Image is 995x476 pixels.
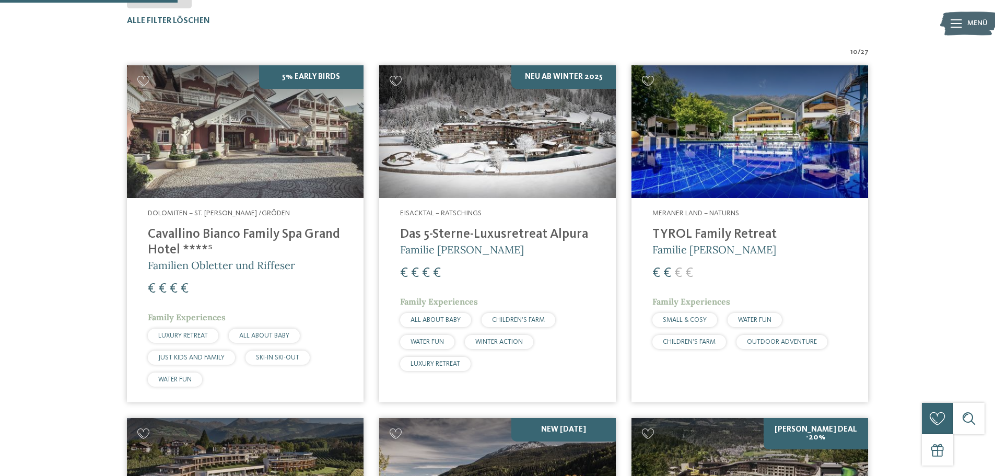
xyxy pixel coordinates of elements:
h4: Das 5-Sterne-Luxusretreat Alpura [400,227,595,242]
h4: TYROL Family Retreat [652,227,847,242]
span: WATER FUN [411,339,444,345]
span: Family Experiences [652,296,730,307]
span: ALL ABOUT BABY [239,332,289,339]
h4: Cavallino Bianco Family Spa Grand Hotel ****ˢ [148,227,343,258]
span: Family Experiences [148,312,226,322]
span: € [685,266,693,280]
span: 27 [861,47,869,57]
span: WINTER ACTION [475,339,523,345]
span: Familie [PERSON_NAME] [400,243,524,256]
img: Family Spa Grand Hotel Cavallino Bianco ****ˢ [127,65,364,199]
span: Alle Filter löschen [127,17,210,25]
span: € [663,266,671,280]
span: € [433,266,441,280]
span: Familie [PERSON_NAME] [652,243,776,256]
span: Familien Obletter und Riffeser [148,259,295,272]
span: Family Experiences [400,296,478,307]
span: € [148,282,156,296]
span: € [181,282,189,296]
span: 10 [850,47,858,57]
span: € [652,266,660,280]
span: CHILDREN’S FARM [492,317,545,323]
span: WATER FUN [738,317,771,323]
span: OUTDOOR ADVENTURE [747,339,817,345]
a: Familienhotels gesucht? Hier findet ihr die besten! Neu ab Winter 2025 Eisacktal – Ratschings Das... [379,65,616,402]
img: Familien Wellness Residence Tyrol **** [631,65,868,199]
span: / [858,47,861,57]
span: SMALL & COSY [663,317,707,323]
span: € [400,266,408,280]
span: LUXURY RETREAT [158,332,208,339]
span: € [422,266,430,280]
img: Familienhotels gesucht? Hier findet ihr die besten! [379,65,616,199]
span: € [159,282,167,296]
span: € [170,282,178,296]
span: LUXURY RETREAT [411,361,460,367]
span: € [674,266,682,280]
span: JUST KIDS AND FAMILY [158,354,225,361]
span: Meraner Land – Naturns [652,210,739,217]
span: Eisacktal – Ratschings [400,210,482,217]
span: € [411,266,419,280]
span: CHILDREN’S FARM [663,339,716,345]
a: Familienhotels gesucht? Hier findet ihr die besten! Meraner Land – Naturns TYROL Family Retreat F... [631,65,868,402]
span: WATER FUN [158,376,192,383]
span: SKI-IN SKI-OUT [256,354,299,361]
span: Dolomiten – St. [PERSON_NAME] /Gröden [148,210,290,217]
a: Familienhotels gesucht? Hier findet ihr die besten! 5% Early Birds Dolomiten – St. [PERSON_NAME] ... [127,65,364,402]
span: ALL ABOUT BABY [411,317,461,323]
